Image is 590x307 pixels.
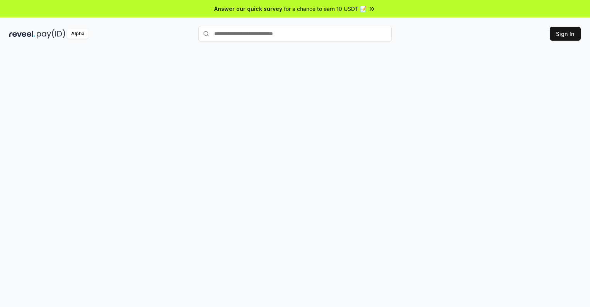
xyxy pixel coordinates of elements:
[550,27,581,41] button: Sign In
[67,29,89,39] div: Alpha
[9,29,35,39] img: reveel_dark
[37,29,65,39] img: pay_id
[284,5,367,13] span: for a chance to earn 10 USDT 📝
[214,5,282,13] span: Answer our quick survey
